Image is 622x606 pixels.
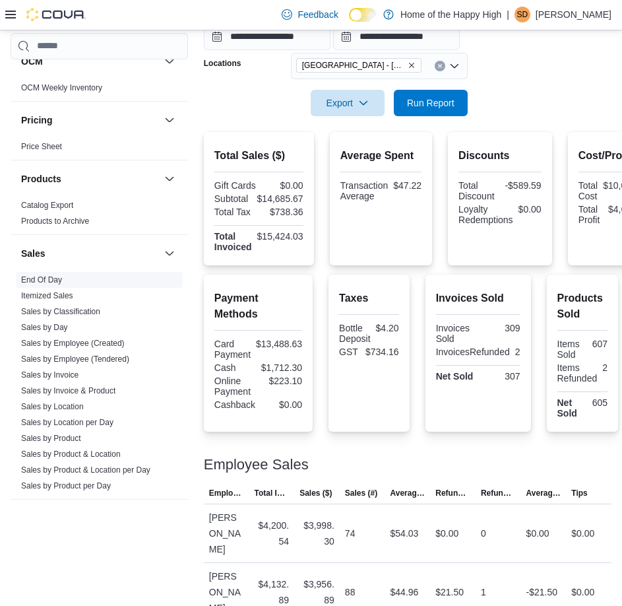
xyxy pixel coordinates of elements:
[261,399,302,410] div: $0.00
[257,231,303,242] div: $15,424.03
[254,518,289,549] div: $4,200.54
[578,204,603,225] div: Total Profit
[390,488,425,498] span: Average Sale
[21,291,73,300] a: Itemized Sales
[345,525,356,541] div: 74
[162,112,177,128] button: Pricing
[21,275,62,285] span: End Of Day
[11,197,188,234] div: Products
[585,397,607,408] div: 605
[571,584,594,600] div: $0.00
[408,61,416,69] button: Remove Spruce Grove - Westwinds - Fire & Flower from selection in this group
[21,275,62,285] a: End Of Day
[458,180,497,201] div: Total Discount
[339,323,370,344] div: Bottle Deposit
[21,141,62,152] span: Price Sheet
[302,59,405,72] span: [GEOGRAPHIC_DATA] - [GEOGRAPHIC_DATA] - Fire & Flower
[21,216,89,226] span: Products to Archive
[276,1,343,28] a: Feedback
[256,339,302,349] div: $13,488.63
[526,584,557,600] div: -$21.50
[21,290,73,301] span: Itemized Sales
[21,55,43,68] h3: OCM
[436,290,520,306] h2: Invoices Sold
[21,418,113,427] a: Sales by Location per Day
[481,371,520,382] div: 307
[517,7,528,22] span: SD
[449,61,460,71] button: Open list of options
[21,370,78,380] span: Sales by Invoice
[340,180,389,201] div: Transaction Average
[578,180,598,201] div: Total Cost
[299,518,334,549] div: $3,998.30
[261,180,303,191] div: $0.00
[21,370,78,380] a: Sales by Invoice
[526,525,549,541] div: $0.00
[376,323,399,333] div: $4.20
[296,58,421,73] span: Spruce Grove - Westwinds - Fire & Flower
[481,525,486,541] div: 0
[204,24,330,50] input: Press the down key to open a popover containing a calendar.
[21,247,159,260] button: Sales
[536,7,611,22] p: [PERSON_NAME]
[435,488,470,498] span: Refunds ($)
[209,488,244,498] span: Employee
[571,525,594,541] div: $0.00
[214,193,252,204] div: Subtotal
[458,148,542,164] h2: Discounts
[257,193,303,204] div: $14,685.67
[21,402,84,411] a: Sales by Location
[214,148,303,164] h2: Total Sales ($)
[21,481,111,490] a: Sales by Product per Day
[340,148,421,164] h2: Average Spent
[21,172,159,185] button: Products
[436,347,510,357] div: InvoicesRefunded
[214,290,302,322] h2: Payment Methods
[400,7,501,22] p: Home of the Happy High
[204,457,309,473] h3: Employee Sales
[21,339,125,348] a: Sales by Employee (Created)
[21,386,115,396] span: Sales by Invoice & Product
[21,450,121,459] a: Sales by Product & Location
[162,53,177,69] button: OCM
[526,488,561,498] span: Average Refund
[333,24,460,50] input: Press the down key to open a popover containing a calendar.
[436,323,476,344] div: Invoices Sold
[21,354,129,364] a: Sales by Employee (Tendered)
[214,231,252,252] strong: Total Invoiced
[571,488,587,498] span: Tips
[254,488,289,498] span: Total Invoiced
[435,61,445,71] button: Clear input
[557,339,580,360] div: Items Sold
[21,247,46,260] h3: Sales
[21,401,84,412] span: Sales by Location
[21,481,111,491] span: Sales by Product per Day
[21,114,52,127] h3: Pricing
[481,584,486,600] div: 1
[214,376,256,397] div: Online Payment
[11,272,188,499] div: Sales
[214,339,251,360] div: Card Payment
[261,376,302,386] div: $223.10
[21,142,62,151] a: Price Sheet
[21,306,100,317] span: Sales by Classification
[21,386,115,395] a: Sales by Invoice & Product
[319,90,377,116] span: Export
[339,290,399,306] h2: Taxes
[21,200,73,211] span: Catalog Export
[261,207,303,217] div: $738.36
[214,362,256,373] div: Cash
[21,114,159,127] button: Pricing
[21,512,159,525] button: Taxes
[507,7,509,22] p: |
[297,8,338,21] span: Feedback
[339,347,360,357] div: GST
[390,584,419,600] div: $44.96
[481,323,520,333] div: 309
[21,434,81,443] a: Sales by Product
[407,96,454,110] span: Run Report
[21,512,47,525] h3: Taxes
